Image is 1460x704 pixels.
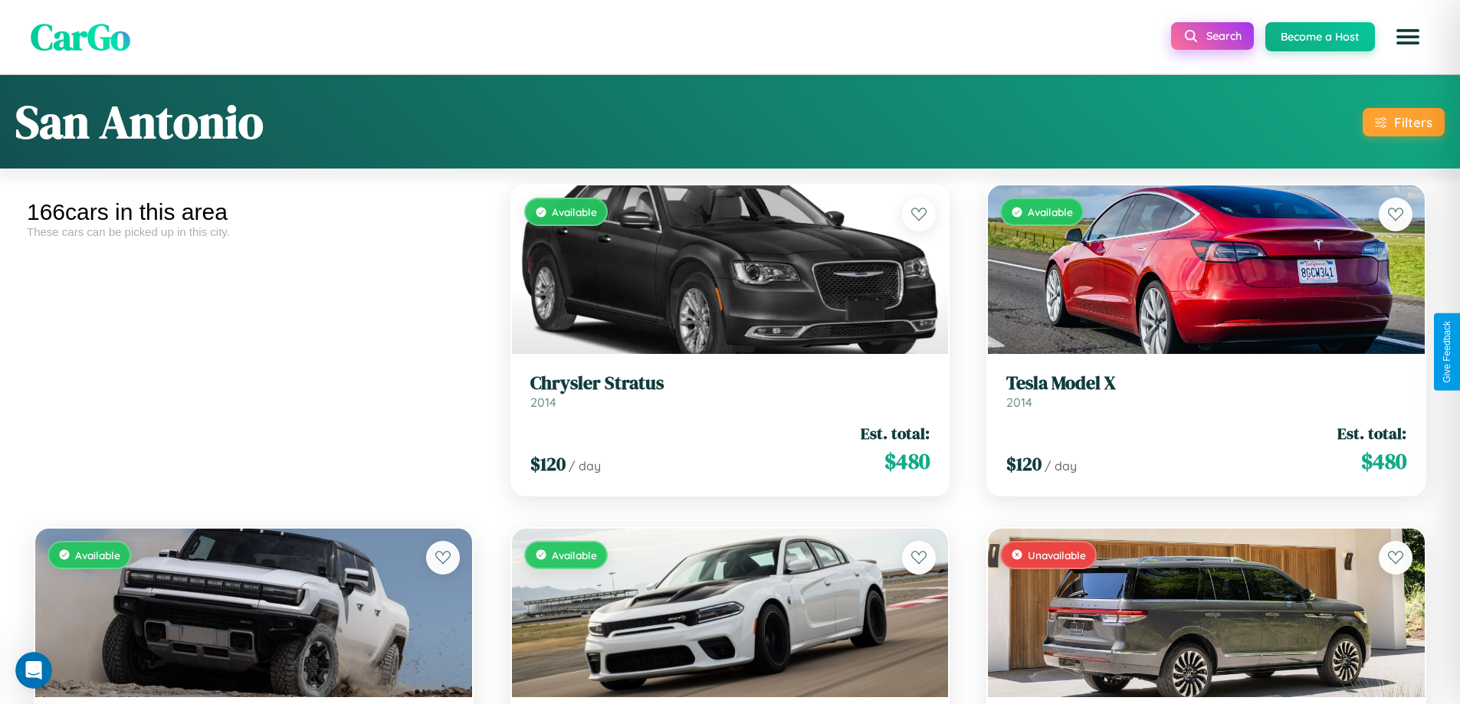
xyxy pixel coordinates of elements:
button: Open menu [1386,15,1429,58]
div: Give Feedback [1442,321,1452,383]
span: 2014 [530,395,556,410]
span: $ 120 [530,451,566,476]
div: 166 cars in this area [27,199,481,225]
button: Become a Host [1265,22,1375,51]
h1: San Antonio [15,90,264,153]
div: These cars can be picked up in this city. [27,225,481,238]
div: Filters [1394,114,1432,130]
button: Filters [1363,108,1445,136]
span: Available [1028,205,1073,218]
span: Est. total: [861,422,930,444]
span: Unavailable [1028,548,1086,562]
span: Est. total: [1337,422,1406,444]
span: 2014 [1006,395,1032,410]
span: / day [569,458,601,473]
span: CarGo [31,11,130,62]
h3: Chrysler Stratus [530,372,930,395]
span: $ 480 [1361,446,1406,476]
button: Search [1171,22,1254,50]
a: Tesla Model X2014 [1006,372,1406,410]
span: / day [1045,458,1077,473]
a: Chrysler Stratus2014 [530,372,930,410]
span: Available [552,205,597,218]
span: $ 120 [1006,451,1042,476]
iframe: Intercom live chat [15,652,52,689]
span: Available [552,548,597,562]
span: $ 480 [884,446,930,476]
h3: Tesla Model X [1006,372,1406,395]
span: Available [75,548,120,562]
span: Search [1206,29,1242,43]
